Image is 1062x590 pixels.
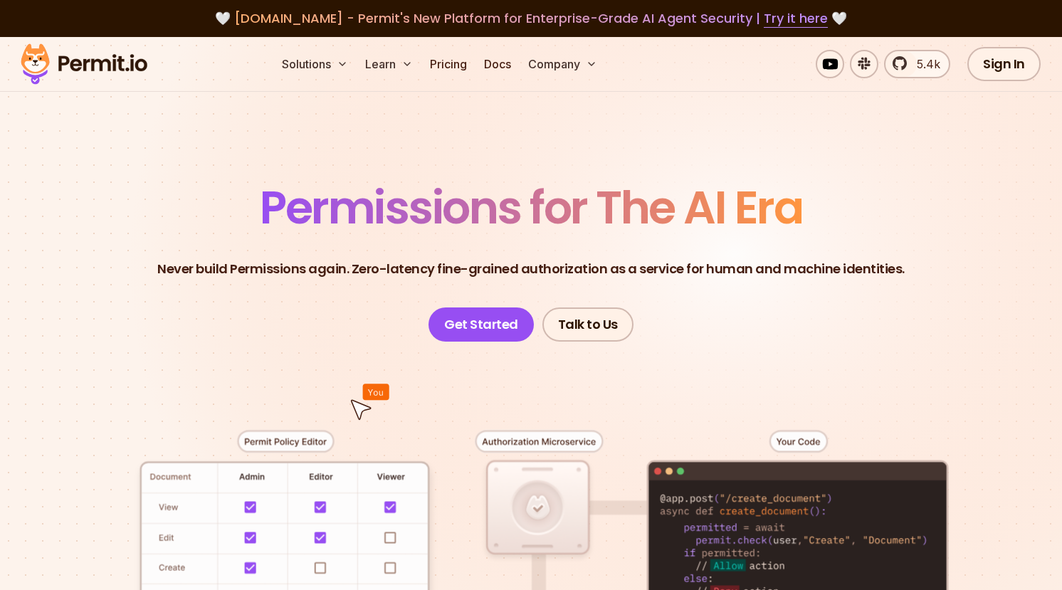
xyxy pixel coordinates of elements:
[884,50,950,78] a: 5.4k
[522,50,603,78] button: Company
[908,56,940,73] span: 5.4k
[478,50,517,78] a: Docs
[967,47,1041,81] a: Sign In
[764,9,828,28] a: Try it here
[34,9,1028,28] div: 🤍 🤍
[14,40,154,88] img: Permit logo
[424,50,473,78] a: Pricing
[260,176,802,239] span: Permissions for The AI Era
[276,50,354,78] button: Solutions
[359,50,419,78] button: Learn
[157,259,905,279] p: Never build Permissions again. Zero-latency fine-grained authorization as a service for human and...
[234,9,828,27] span: [DOMAIN_NAME] - Permit's New Platform for Enterprise-Grade AI Agent Security |
[542,307,633,342] a: Talk to Us
[429,307,534,342] a: Get Started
